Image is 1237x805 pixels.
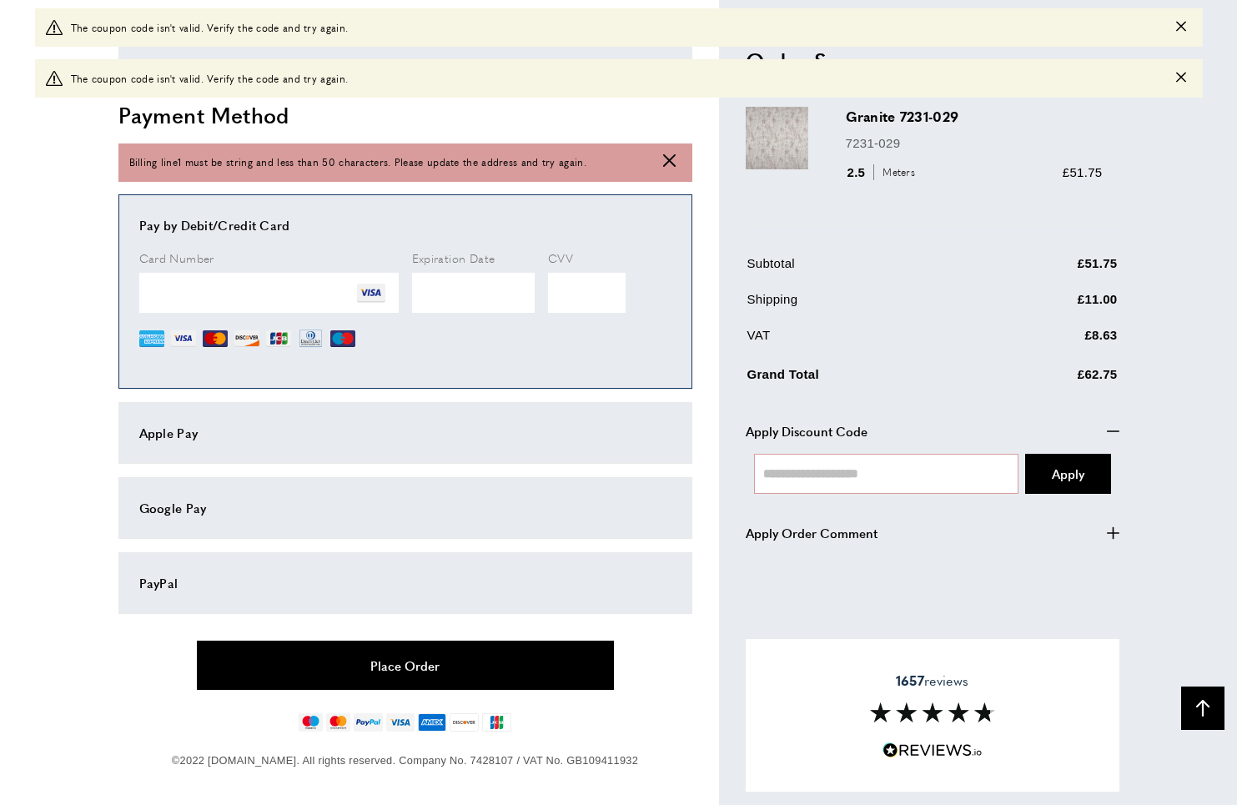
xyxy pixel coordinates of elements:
[896,670,924,689] strong: 1657
[482,713,511,732] img: jcb
[746,107,808,169] img: Granite 7231-029
[139,498,671,518] div: Google Pay
[986,360,1117,396] td: £62.75
[746,420,867,440] span: Apply Discount Code
[846,162,922,182] div: 2.5
[129,154,586,170] span: Billing line1 must be string and less than 50 characters. Please update the address and try again.
[747,289,985,321] td: Shipping
[873,164,919,180] span: Meters
[234,326,259,351] img: DI.png
[71,70,349,86] span: The coupon code isn't valid. Verify the code and try again.
[896,672,968,688] span: reviews
[326,713,350,732] img: mastercard
[412,249,495,266] span: Expiration Date
[986,253,1117,285] td: £51.75
[139,573,671,593] div: PayPal
[846,133,1103,153] p: 7231-029
[747,253,985,285] td: Subtotal
[1176,19,1186,35] button: Close message
[118,100,692,130] h2: Payment Method
[746,522,877,542] span: Apply Order Comment
[747,360,985,396] td: Grand Total
[747,325,985,357] td: VAT
[1052,464,1084,481] span: Apply Coupon
[172,754,638,767] span: ©2022 [DOMAIN_NAME]. All rights reserved. Company No. 7428107 / VAT No. GB109411932
[171,326,196,351] img: VI.png
[986,325,1117,357] td: £8.63
[1063,164,1103,179] span: £51.75
[266,326,291,351] img: JCB.png
[418,713,447,732] img: american-express
[986,289,1117,321] td: £11.00
[882,742,983,758] img: Reviews.io 5 stars
[548,249,573,266] span: CVV
[450,713,479,732] img: discover
[139,249,214,266] span: Card Number
[330,326,355,351] img: MI.png
[870,702,995,722] img: Reviews section
[139,215,671,235] div: Pay by Debit/Credit Card
[357,279,385,307] img: VI.png
[139,326,164,351] img: AE.png
[846,107,1103,126] h3: Granite 7231-029
[139,273,399,313] iframe: Secure Credit Card Frame - Credit Card Number
[203,326,228,351] img: MC.png
[1176,70,1186,86] button: Close message
[1025,453,1111,493] button: Apply Coupon
[354,713,383,732] img: paypal
[71,19,349,35] span: The coupon code isn't valid. Verify the code and try again.
[299,713,323,732] img: maestro
[386,713,414,732] img: visa
[412,273,536,313] iframe: Secure Credit Card Frame - Expiration Date
[197,641,614,690] button: Place Order
[139,423,671,443] div: Apple Pay
[298,326,324,351] img: DN.png
[548,273,626,313] iframe: Secure Credit Card Frame - CVV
